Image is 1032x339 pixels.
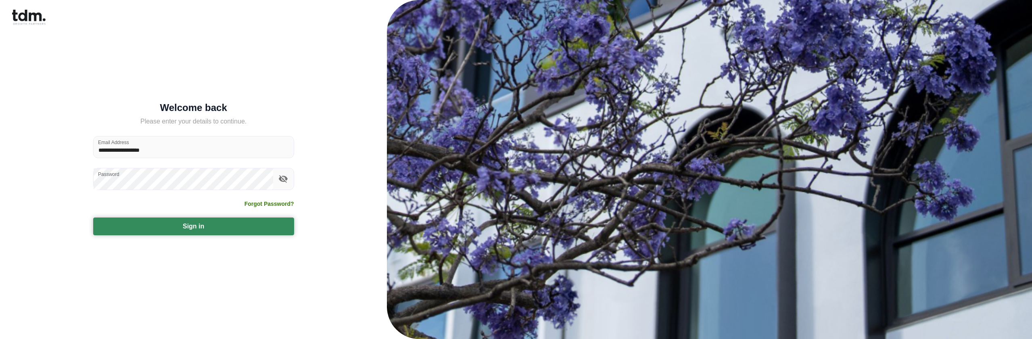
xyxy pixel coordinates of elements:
h5: Please enter your details to continue. [93,117,294,126]
a: Forgot Password? [244,200,294,208]
button: Sign in [93,218,294,235]
h5: Welcome back [93,104,294,112]
label: Email Address [98,139,129,146]
button: toggle password visibility [276,172,290,186]
label: Password [98,171,119,178]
